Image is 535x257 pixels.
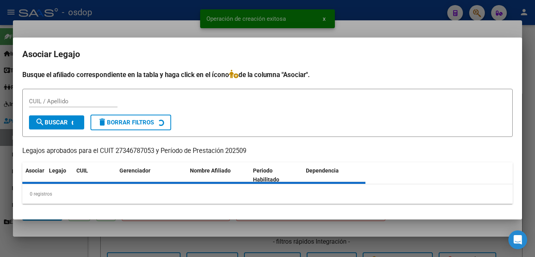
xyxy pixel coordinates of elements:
[22,47,513,62] h2: Asociar Legajo
[508,230,527,249] div: Open Intercom Messenger
[25,167,44,174] span: Asociar
[190,167,231,174] span: Nombre Afiliado
[29,115,84,129] button: Buscar
[303,162,366,188] datatable-header-cell: Dependencia
[22,184,513,204] div: 0 registros
[253,167,279,183] span: Periodo Habilitado
[250,162,303,188] datatable-header-cell: Periodo Habilitado
[46,162,73,188] datatable-header-cell: Legajo
[35,117,45,127] mat-icon: search
[98,117,107,127] mat-icon: delete
[187,162,250,188] datatable-header-cell: Nombre Afiliado
[22,146,513,156] p: Legajos aprobados para el CUIT 27346787053 y Período de Prestación 202509
[116,162,187,188] datatable-header-cell: Gerenciador
[119,167,150,174] span: Gerenciador
[98,119,154,126] span: Borrar Filtros
[73,162,116,188] datatable-header-cell: CUIL
[90,115,171,130] button: Borrar Filtros
[76,167,88,174] span: CUIL
[22,162,46,188] datatable-header-cell: Asociar
[22,70,513,80] h4: Busque el afiliado correspondiente en la tabla y haga click en el ícono de la columna "Asociar".
[306,167,339,174] span: Dependencia
[49,167,66,174] span: Legajo
[35,119,68,126] span: Buscar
